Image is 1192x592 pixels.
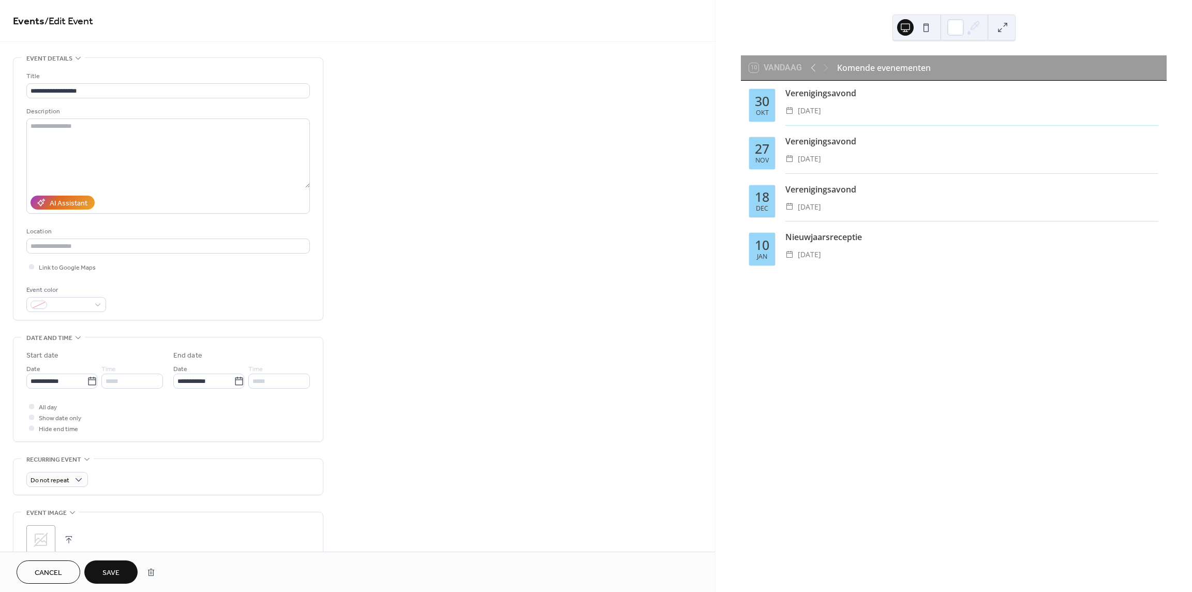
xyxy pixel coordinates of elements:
[26,226,308,237] div: Location
[755,190,769,203] div: 18
[13,11,44,32] a: Events
[798,153,821,165] span: [DATE]
[26,525,55,554] div: ;
[31,196,95,210] button: AI Assistant
[837,62,931,74] div: Komende evenementen
[755,157,769,164] div: nov
[173,364,187,375] span: Date
[101,364,116,375] span: Time
[26,364,40,375] span: Date
[798,105,821,117] span: [DATE]
[798,201,821,213] span: [DATE]
[31,475,69,486] span: Do not repeat
[785,231,1158,243] div: Nieuwjaarsreceptie
[84,560,138,584] button: Save
[755,239,769,251] div: 10
[26,71,308,82] div: Title
[785,87,1158,99] div: Verenigingsavond
[785,153,794,165] div: ​
[26,333,72,344] span: Date and time
[102,568,120,579] span: Save
[755,95,769,108] div: 30
[173,350,202,361] div: End date
[785,248,794,261] div: ​
[35,568,62,579] span: Cancel
[26,285,104,295] div: Event color
[248,364,263,375] span: Time
[17,560,80,584] button: Cancel
[39,402,57,413] span: All day
[26,53,72,64] span: Event details
[798,248,821,261] span: [DATE]
[39,262,96,273] span: Link to Google Maps
[50,198,87,209] div: AI Assistant
[785,183,1158,196] div: Verenigingsavond
[757,254,767,260] div: jan
[785,105,794,117] div: ​
[26,454,81,465] span: Recurring event
[39,424,78,435] span: Hide end time
[26,350,58,361] div: Start date
[756,110,769,116] div: okt
[755,142,769,155] div: 27
[39,413,81,424] span: Show date only
[26,508,67,519] span: Event image
[44,11,93,32] span: / Edit Event
[785,201,794,213] div: ​
[756,205,768,212] div: dec
[26,106,308,117] div: Description
[785,135,1158,147] div: Verenigingsavond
